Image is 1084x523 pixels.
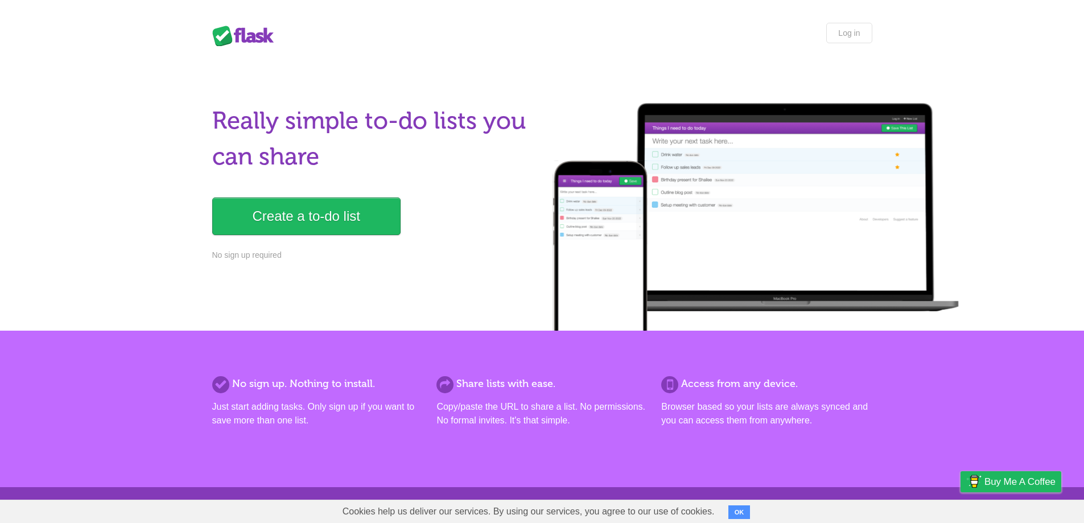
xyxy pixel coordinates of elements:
div: Flask Lists [212,26,281,46]
button: OK [728,505,751,519]
a: Create a to-do list [212,197,401,235]
h2: No sign up. Nothing to install. [212,376,423,392]
span: Cookies help us deliver our services. By using our services, you agree to our use of cookies. [331,500,726,523]
p: Just start adding tasks. Only sign up if you want to save more than one list. [212,400,423,427]
p: Browser based so your lists are always synced and you can access them from anywhere. [661,400,872,427]
h2: Access from any device. [661,376,872,392]
h1: Really simple to-do lists you can share [212,103,535,175]
img: Buy me a coffee [966,472,982,491]
a: Log in [826,23,872,43]
span: Buy me a coffee [984,472,1056,492]
h2: Share lists with ease. [436,376,647,392]
a: Buy me a coffee [961,471,1061,492]
p: No sign up required [212,249,535,261]
p: Copy/paste the URL to share a list. No permissions. No formal invites. It's that simple. [436,400,647,427]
